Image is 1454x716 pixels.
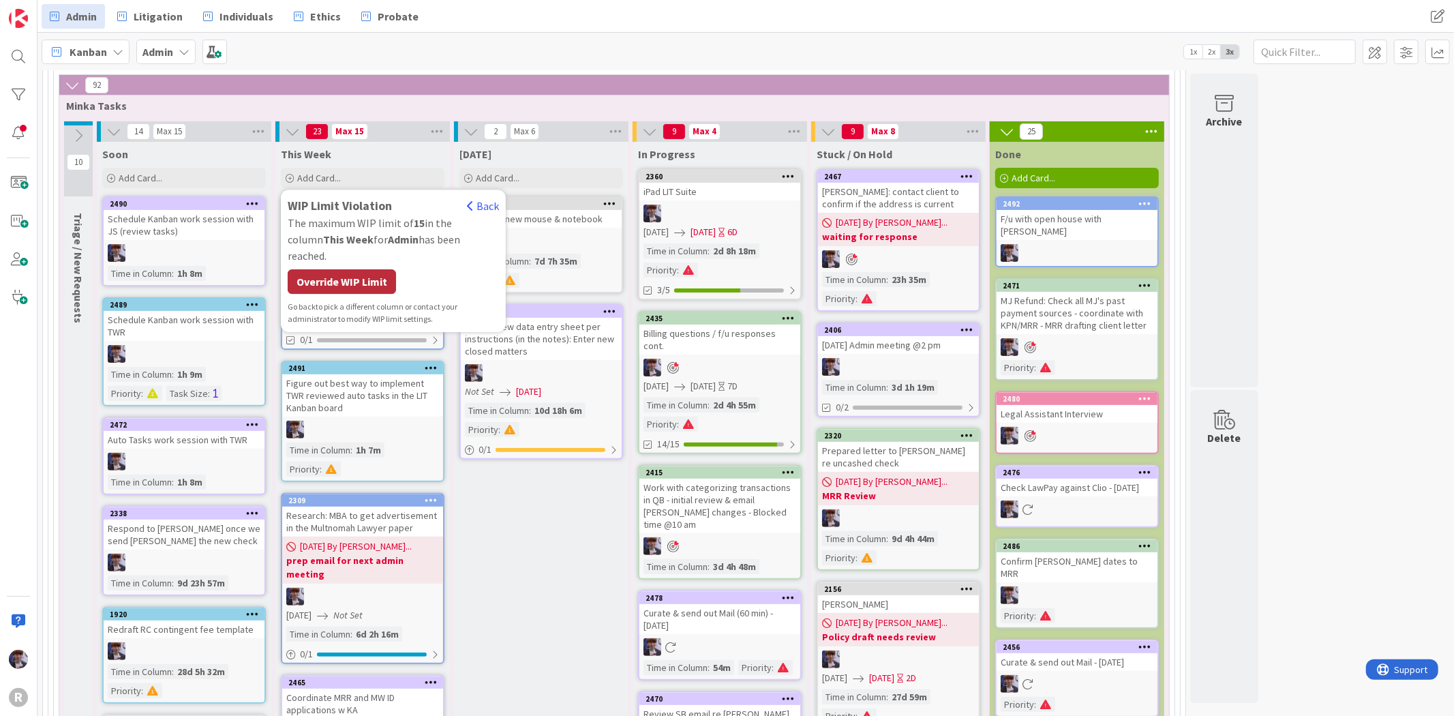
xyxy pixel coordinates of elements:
span: : [172,367,174,382]
div: 2492F/u with open house with [PERSON_NAME] [997,198,1157,240]
div: ML [997,427,1157,445]
div: 2478Curate & send out Mail (60 min) - [DATE] [639,592,800,634]
span: [DATE] [691,379,716,393]
div: 2338 [104,507,264,520]
div: 2415 [639,466,800,479]
div: Time in Column [108,664,172,679]
div: 2320 [818,430,979,442]
div: 2372 [467,199,622,209]
b: prep email for next admin meeting [286,554,439,581]
div: 2478 [646,593,800,603]
div: 2406[DATE] Admin meeting @2 pm [818,324,979,354]
div: 2406 [818,324,979,336]
div: to pick a different column or contact your administrator to modify WIP limit settings. [288,301,499,325]
div: 2480 [997,393,1157,405]
img: ML [643,537,661,555]
div: 7d 7h 35m [531,254,581,269]
div: ML [104,244,264,262]
span: : [1034,608,1036,623]
div: 2d 8h 18m [710,243,759,258]
span: Litigation [134,8,183,25]
img: ML [286,588,304,606]
div: ML [818,358,979,376]
div: ML [997,244,1157,262]
div: [DATE] Admin meeting @2 pm [818,336,979,354]
div: Auto Tasks work session with TWR [104,431,264,449]
div: Curate & send out Mail - [DATE] [997,653,1157,671]
span: : [772,660,774,675]
a: 2338Respond to [PERSON_NAME] once we send [PERSON_NAME] the new checkMLTime in Column:9d 23h 57m [102,506,266,596]
div: Priority [1001,697,1034,712]
span: Support [29,2,62,18]
div: 2156[PERSON_NAME] [818,583,979,613]
div: 2309 [282,494,443,507]
div: 2d 4h 55m [710,398,759,413]
img: ML [643,205,661,222]
div: ML [104,453,264,471]
div: 2476 [997,466,1157,479]
span: 3/5 [657,283,670,297]
span: Probate [378,8,419,25]
div: Priority [822,291,855,306]
div: 9d 4h 44m [888,531,938,546]
div: Time in Column [643,660,708,675]
b: Admin [142,45,173,59]
div: 2478 [639,592,800,604]
div: ML [997,501,1157,518]
div: 2338 [110,509,264,518]
span: : [855,291,858,306]
div: 2372Choose a new mouse & notebook [461,198,622,228]
span: [DATE] [643,225,669,239]
div: [PERSON_NAME]: contact client to confirm if the address is current [818,183,979,213]
a: Individuals [195,4,282,29]
b: Policy draft needs review [822,630,975,644]
a: 2309Research: MBA to get advertisement in the Multnomah Lawyer paper[DATE] By [PERSON_NAME]...pre... [281,493,444,664]
div: 1920Redraft RC contingent fee template [104,608,264,638]
div: 2486 [997,540,1157,552]
div: 2492 [997,198,1157,210]
div: Schedule Kanban work session with TWR [104,311,264,341]
div: 1920 [110,610,264,619]
span: : [172,576,174,591]
img: ML [465,364,483,382]
span: [DATE] By [PERSON_NAME]... [836,215,948,230]
div: Time in Column [643,398,708,413]
span: Add Card... [1012,172,1055,184]
span: : [350,627,352,642]
a: 2478Curate & send out Mail (60 min) - [DATE]MLTime in Column:54mPriority: [638,591,802,681]
div: 2472 [110,420,264,430]
div: 2456 [1003,642,1157,652]
a: 2476Check LawPay against Clio - [DATE]ML [995,465,1159,528]
div: Time in Column [108,576,172,591]
div: 2476 [1003,468,1157,477]
div: ML [997,586,1157,604]
div: Priority [738,660,772,675]
span: Kanban [70,44,107,60]
a: 2360iPad LIT SuiteML[DATE][DATE]6DTime in Column:2d 8h 18mPriority:3/5 [638,169,802,300]
img: ML [1001,501,1018,518]
div: Prepared letter to [PERSON_NAME] re uncashed check [818,442,979,472]
div: 2360iPad LIT Suite [639,170,800,200]
div: 2480Legal Assistant Interview [997,393,1157,423]
div: Legal Assistant Interview [997,405,1157,423]
div: 2155Fix & review data entry sheet per instructions (in the notes): Enter new closed matters [461,305,622,360]
img: ML [108,345,125,363]
div: Priority [1001,360,1034,375]
div: 2480 [1003,394,1157,404]
div: 6d 2h 16m [352,627,402,642]
span: : [886,272,888,287]
div: ML [461,232,622,250]
div: Time in Column [822,531,886,546]
span: : [141,386,143,401]
img: ML [1001,427,1018,445]
div: Redraft RC contingent fee template [104,621,264,638]
a: 2155Fix & review data entry sheet per instructions (in the notes): Enter new closed mattersMLNot ... [459,304,623,460]
div: 2486 [1003,541,1157,551]
div: 2476Check LawPay against Clio - [DATE] [997,466,1157,496]
a: Admin [42,4,105,29]
div: Task Size [166,386,208,401]
div: 2472 [104,419,264,431]
div: ML [461,364,622,382]
div: 2435 [646,314,800,323]
b: waiting for response [822,230,975,243]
